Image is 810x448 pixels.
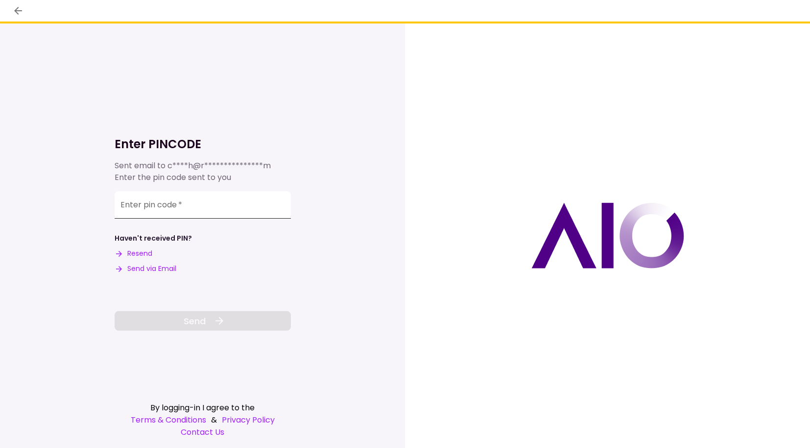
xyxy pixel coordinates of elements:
div: Haven't received PIN? [115,233,192,244]
a: Privacy Policy [222,414,275,426]
div: & [115,414,291,426]
a: Terms & Conditions [131,414,206,426]
h1: Enter PINCODE [115,136,291,152]
div: By logging-in I agree to the [115,402,291,414]
span: Send [184,314,206,328]
img: AIO logo [531,202,684,269]
a: Contact Us [115,426,291,438]
button: back [10,2,26,19]
button: Resend [115,248,152,259]
button: Send via Email [115,264,176,274]
div: Sent email to Enter the pin code sent to you [115,160,291,183]
button: Send [115,311,291,331]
